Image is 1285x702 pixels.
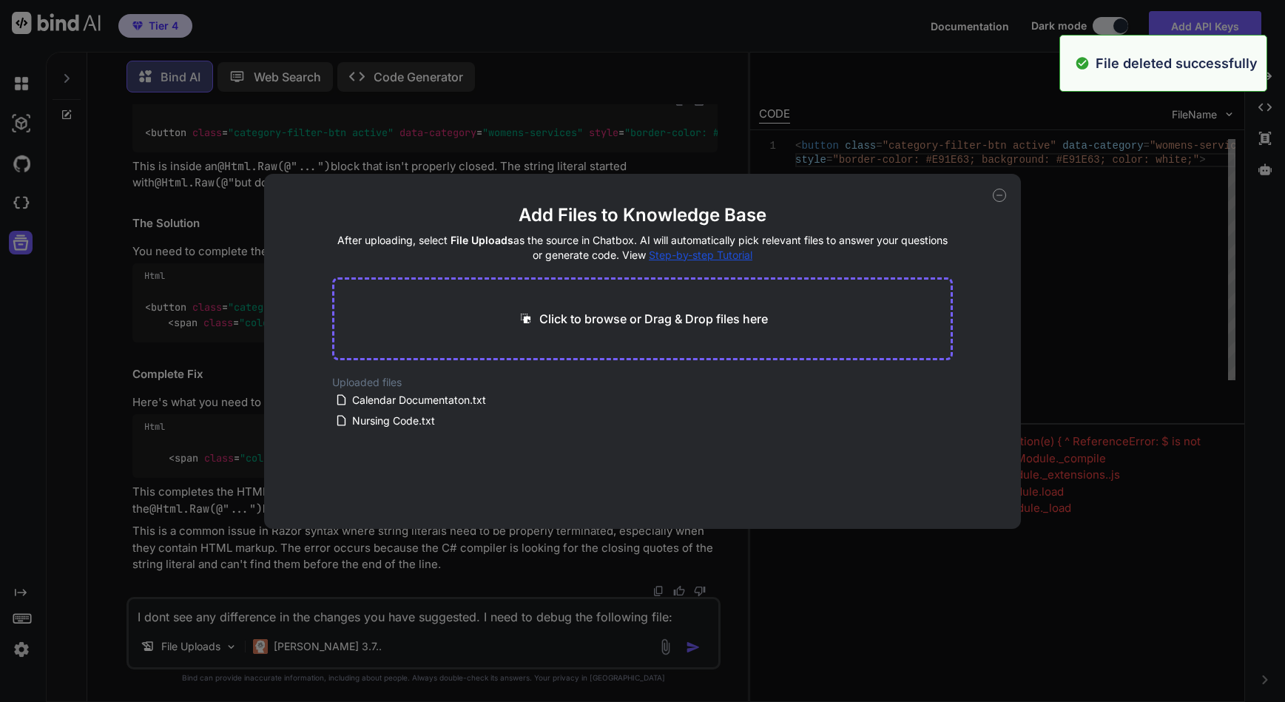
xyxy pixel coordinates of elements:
span: Nursing Code.txt [351,412,436,430]
h2: Add Files to Knowledge Base [332,203,953,227]
p: File deleted successfully [1096,53,1258,73]
img: alert [1075,53,1090,73]
p: Click to browse or Drag & Drop files here [539,310,768,328]
h2: Uploaded files [332,375,953,390]
span: File Uploads [451,234,513,246]
span: Calendar Documentaton.txt [351,391,488,409]
span: Step-by-step Tutorial [649,249,752,261]
h4: After uploading, select as the source in Chatbox. AI will automatically pick relevant files to an... [332,233,953,263]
